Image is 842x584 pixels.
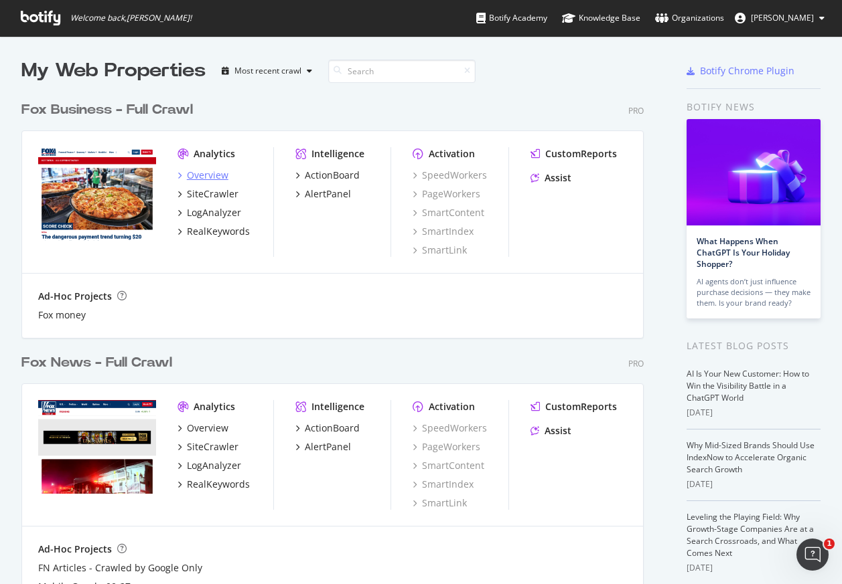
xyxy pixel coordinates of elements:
div: [DATE] [687,407,821,419]
a: Overview [178,169,228,182]
div: Fox News - Full Crawl [21,353,172,373]
div: Ad-Hoc Projects [38,543,112,556]
a: CustomReports [531,400,617,413]
a: SmartIndex [413,225,474,238]
div: AlertPanel [305,440,351,454]
div: Overview [187,169,228,182]
a: AlertPanel [295,187,351,201]
a: SiteCrawler [178,187,238,201]
a: PageWorkers [413,187,480,201]
div: SiteCrawler [187,187,238,201]
div: My Web Properties [21,58,206,84]
div: Analytics [194,147,235,161]
div: Activation [429,400,475,413]
div: Fox Business - Full Crawl [21,100,193,120]
a: SmartLink [413,496,467,510]
a: FN Articles - Crawled by Google Only [38,561,202,575]
a: Leveling the Playing Field: Why Growth-Stage Companies Are at a Search Crossroads, and What Comes... [687,511,814,559]
div: AlertPanel [305,187,351,201]
a: Why Mid-Sized Brands Should Use IndexNow to Accelerate Organic Search Growth [687,440,815,475]
div: Latest Blog Posts [687,338,821,353]
div: AI agents don’t just influence purchase decisions — they make them. Is your brand ready? [697,276,811,308]
div: [DATE] [687,562,821,574]
a: Fox money [38,308,86,322]
a: CustomReports [531,147,617,161]
div: Assist [545,171,571,185]
input: Search [328,60,476,83]
div: LogAnalyzer [187,459,241,472]
img: www.foxnews.com [38,400,156,494]
div: LogAnalyzer [187,206,241,219]
div: Botify news [687,100,821,114]
div: Pro [628,358,644,369]
div: Activation [429,147,475,161]
div: ActionBoard [305,169,360,182]
a: SmartIndex [413,478,474,491]
a: LogAnalyzer [178,206,241,219]
div: Pro [628,105,644,116]
div: Organizations [655,11,724,25]
a: Overview [178,421,228,435]
a: SpeedWorkers [413,169,487,182]
div: CustomReports [545,400,617,413]
div: Overview [187,421,228,435]
a: RealKeywords [178,225,250,238]
div: Knowledge Base [562,11,640,25]
a: Assist [531,171,571,185]
div: Intelligence [311,400,364,413]
a: PageWorkers [413,440,480,454]
div: Ad-Hoc Projects [38,290,112,303]
a: SiteCrawler [178,440,238,454]
a: SmartContent [413,459,484,472]
iframe: Intercom live chat [796,539,829,571]
div: ActionBoard [305,421,360,435]
span: 1 [824,539,835,549]
div: CustomReports [545,147,617,161]
div: Intelligence [311,147,364,161]
span: Welcome back, [PERSON_NAME] ! [70,13,192,23]
div: Botify Academy [476,11,547,25]
a: SpeedWorkers [413,421,487,435]
span: Gabriele Regalbuto [751,12,814,23]
div: RealKeywords [187,478,250,491]
div: SiteCrawler [187,440,238,454]
a: Fox Business - Full Crawl [21,100,198,120]
a: Fox News - Full Crawl [21,353,178,373]
img: www.foxbusiness.com [38,147,156,241]
a: What Happens When ChatGPT Is Your Holiday Shopper? [697,235,790,270]
a: Botify Chrome Plugin [687,64,794,78]
a: SmartContent [413,206,484,219]
button: [PERSON_NAME] [724,7,835,29]
a: SmartLink [413,244,467,257]
div: Assist [545,424,571,437]
a: AlertPanel [295,440,351,454]
div: RealKeywords [187,225,250,238]
button: Most recent crawl [216,60,318,82]
a: ActionBoard [295,421,360,435]
a: Assist [531,424,571,437]
div: [DATE] [687,478,821,490]
img: What Happens When ChatGPT Is Your Holiday Shopper? [687,119,821,225]
a: LogAnalyzer [178,459,241,472]
div: Botify Chrome Plugin [700,64,794,78]
div: Analytics [194,400,235,413]
a: RealKeywords [178,478,250,491]
a: ActionBoard [295,169,360,182]
div: Most recent crawl [234,67,301,75]
a: AI Is Your New Customer: How to Win the Visibility Battle in a ChatGPT World [687,368,809,403]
